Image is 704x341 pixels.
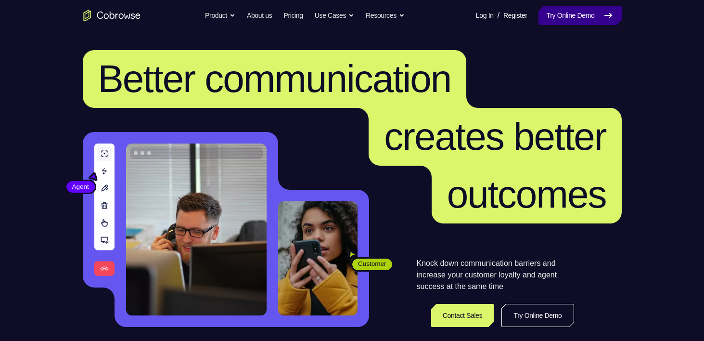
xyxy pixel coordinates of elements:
[431,304,494,327] a: Contact Sales
[283,6,303,25] a: Pricing
[247,6,272,25] a: About us
[476,6,494,25] a: Log In
[315,6,354,25] button: Use Cases
[417,258,574,292] p: Knock down communication barriers and increase your customer loyalty and agent success at the sam...
[98,57,451,100] span: Better communication
[447,173,606,216] span: outcomes
[503,6,527,25] a: Register
[278,201,358,315] img: A customer holding their phone
[498,10,499,21] span: /
[501,304,574,327] a: Try Online Demo
[126,144,267,315] img: A customer support agent talking on the phone
[83,10,141,21] a: Go to the home page
[205,6,235,25] button: Product
[366,6,405,25] button: Resources
[538,6,621,25] a: Try Online Demo
[384,115,606,158] span: creates better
